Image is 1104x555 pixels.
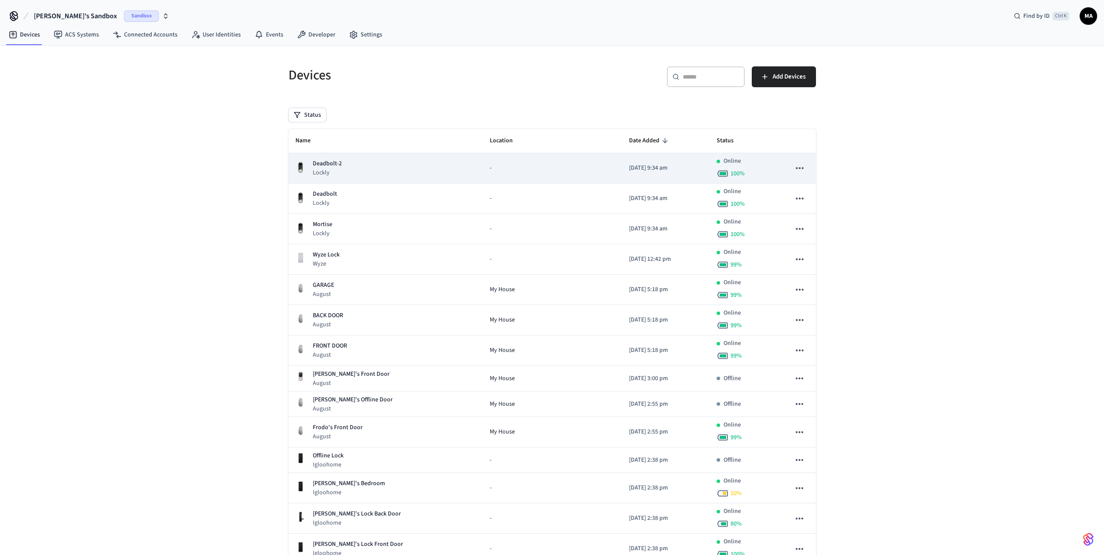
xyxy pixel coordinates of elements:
[724,456,741,465] p: Offline
[773,71,806,82] span: Add Devices
[490,456,491,465] span: -
[1083,532,1094,546] img: SeamLogoGradient.69752ec5.svg
[342,27,389,43] a: Settings
[724,537,741,546] p: Online
[313,488,385,497] p: Igloohome
[295,371,306,382] img: Yale Assure Touchscreen Wifi Smart Lock, Satin Nickel, Front
[47,27,106,43] a: ACS Systems
[724,476,741,486] p: Online
[295,425,306,436] img: August Wifi Smart Lock 3rd Gen, Silver, Front
[490,346,515,355] span: My House
[490,374,515,383] span: My House
[490,315,515,325] span: My House
[490,427,515,437] span: My House
[724,278,741,287] p: Online
[731,200,745,208] span: 100 %
[313,509,401,519] p: [PERSON_NAME]'s Lock Back Door
[313,451,344,460] p: Offline Lock
[313,351,347,359] p: August
[717,134,745,148] span: Status
[731,230,745,239] span: 100 %
[629,164,703,173] p: [DATE] 9:34 am
[752,66,816,87] button: Add Devices
[629,544,703,553] p: [DATE] 2:38 pm
[295,134,322,148] span: Name
[731,291,742,299] span: 99 %
[313,423,363,432] p: Frodo's Front Door
[724,339,741,348] p: Online
[490,194,491,203] span: -
[629,427,703,437] p: [DATE] 2:55 pm
[313,479,385,488] p: [PERSON_NAME]'s Bedroom
[490,514,491,523] span: -
[295,283,306,293] img: August Wifi Smart Lock 3rd Gen, Silver, Front
[313,168,342,177] p: Lockly
[313,290,334,299] p: August
[1080,7,1097,25] button: MA
[295,222,306,235] img: Lockly Vision Lock, Front
[313,159,342,168] p: Deadbolt-2
[724,420,741,430] p: Online
[313,220,332,229] p: Mortise
[313,281,334,290] p: GARAGE
[490,255,491,264] span: -
[731,321,742,330] span: 99 %
[295,542,306,552] img: igloohome_deadbolt_2s
[490,164,491,173] span: -
[106,27,184,43] a: Connected Accounts
[295,192,306,204] img: Lockly Vision Lock, Front
[290,27,342,43] a: Developer
[1023,12,1050,20] span: Find by ID
[1007,8,1076,24] div: Find by IDCtrl K
[313,199,337,207] p: Lockly
[313,320,343,329] p: August
[313,404,393,413] p: August
[629,514,703,523] p: [DATE] 2:38 pm
[731,489,742,498] span: 50 %
[295,397,306,407] img: August Wifi Smart Lock 3rd Gen, Silver, Front
[295,512,306,522] img: igloohome_mortise_2
[295,313,306,324] img: August Wifi Smart Lock 3rd Gen, Silver, Front
[629,224,703,233] p: [DATE] 9:34 am
[629,374,703,383] p: [DATE] 3:00 pm
[313,432,363,441] p: August
[490,134,524,148] span: Location
[629,134,671,148] span: Date Added
[313,519,401,527] p: Igloohome
[288,66,547,84] h5: Devices
[731,260,742,269] span: 99 %
[1081,8,1096,24] span: MA
[295,344,306,354] img: August Wifi Smart Lock 3rd Gen, Silver, Front
[490,544,491,553] span: -
[490,483,491,493] span: -
[731,519,742,528] span: 80 %
[629,483,703,493] p: [DATE] 2:38 pm
[248,27,290,43] a: Events
[313,250,340,259] p: Wyze Lock
[724,400,741,409] p: Offline
[184,27,248,43] a: User Identities
[313,460,344,469] p: Igloohome
[724,309,741,318] p: Online
[629,456,703,465] p: [DATE] 2:38 pm
[731,433,742,442] span: 99 %
[629,346,703,355] p: [DATE] 5:18 pm
[313,190,337,199] p: Deadbolt
[724,374,741,383] p: Offline
[724,507,741,516] p: Online
[313,229,332,238] p: Lockly
[1052,12,1069,20] span: Ctrl K
[313,311,343,320] p: BACK DOOR
[629,315,703,325] p: [DATE] 5:18 pm
[724,157,741,166] p: Online
[2,27,47,43] a: Devices
[313,395,393,404] p: [PERSON_NAME]'s Offline Door
[629,400,703,409] p: [DATE] 2:55 pm
[629,255,703,264] p: [DATE] 12:42 pm
[629,194,703,203] p: [DATE] 9:34 am
[490,285,515,294] span: My House
[313,342,347,351] p: FRONT DOOR
[295,481,306,492] img: igloohome_deadbolt_2e
[629,285,703,294] p: [DATE] 5:18 pm
[731,169,745,178] span: 100 %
